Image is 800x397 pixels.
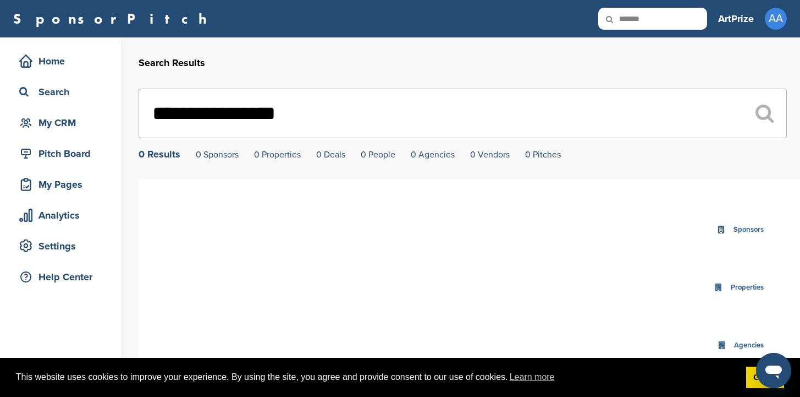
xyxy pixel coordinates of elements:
div: Home [16,51,110,71]
div: Help Center [16,267,110,287]
span: This website uses cookies to improve your experience. By using the site, you agree and provide co... [16,369,737,385]
a: SponsorPitch [13,12,214,26]
a: Pitch Board [11,141,110,166]
iframe: Button to launch messaging window [756,353,791,388]
a: My Pages [11,172,110,197]
a: learn more about cookies [508,369,556,385]
span: AA [765,8,787,30]
a: Home [11,48,110,74]
div: My Pages [16,175,110,194]
div: Agencies [731,339,766,352]
div: Analytics [16,205,110,225]
a: 0 Agencies [411,149,455,160]
a: ArtPrize [718,7,754,31]
div: Sponsors [731,224,766,236]
div: Pitch Board [16,144,110,164]
a: 0 Sponsors [196,149,239,160]
div: Properties [728,281,766,294]
a: 0 Vendors [470,149,510,160]
a: Settings [11,233,110,259]
a: 0 Properties [254,149,301,160]
h3: ArtPrize [718,11,754,26]
a: 0 Deals [316,149,345,160]
a: Analytics [11,203,110,228]
a: 0 People [361,149,395,160]
div: Settings [16,236,110,256]
a: dismiss cookie message [746,367,784,389]
a: 0 Pitches [525,149,561,160]
div: My CRM [16,113,110,133]
a: Help Center [11,264,110,290]
div: Search [16,82,110,102]
div: 0 Results [139,149,180,159]
h2: Search Results [139,56,787,70]
a: Search [11,79,110,105]
a: My CRM [11,110,110,135]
